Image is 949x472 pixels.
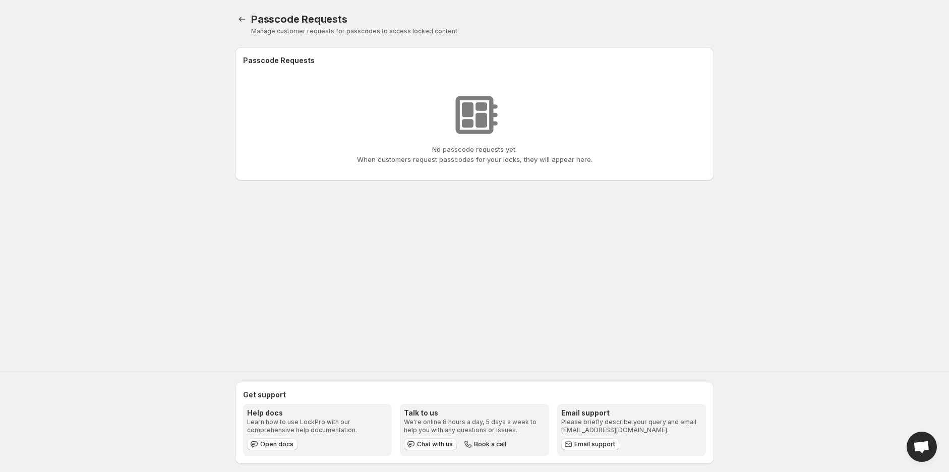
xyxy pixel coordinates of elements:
span: Chat with us [417,440,453,448]
h2: Passcode Requests [243,55,315,66]
img: No requests found [449,90,500,140]
button: Book a call [461,438,510,450]
p: Please briefly describe your query and email [EMAIL_ADDRESS][DOMAIN_NAME]. [561,418,702,434]
span: Book a call [474,440,506,448]
button: Chat with us [404,438,457,450]
a: Open docs [247,438,298,450]
p: We're online 8 hours a day, 5 days a week to help you with any questions or issues. [404,418,545,434]
p: Learn how to use LockPro with our comprehensive help documentation. [247,418,388,434]
span: Email support [574,440,615,448]
p: No passcode requests yet. When customers request passcodes for your locks, they will appear here. [357,144,592,164]
span: Passcode Requests [251,13,347,25]
h2: Get support [243,390,706,400]
div: Open chat [907,432,937,462]
h3: Help docs [247,408,388,418]
span: Open docs [260,440,293,448]
h3: Email support [561,408,702,418]
h3: Talk to us [404,408,545,418]
a: Email support [561,438,619,450]
p: Manage customer requests for passcodes to access locked content [251,27,714,35]
a: Locks [235,12,249,26]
